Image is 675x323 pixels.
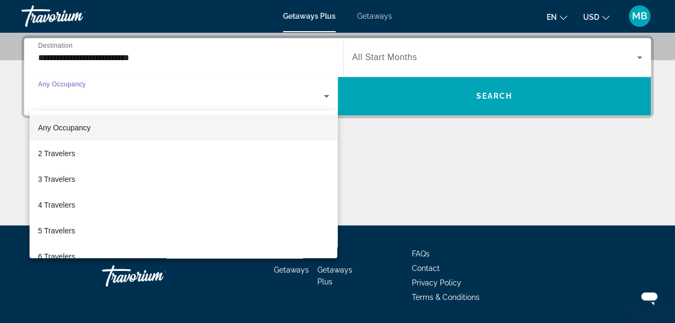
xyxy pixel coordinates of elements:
span: 2 Travelers [38,147,75,160]
span: 5 Travelers [38,224,75,237]
span: 6 Travelers [38,250,75,263]
span: Any Occupancy [38,123,91,132]
span: 4 Travelers [38,199,75,211]
iframe: Button to launch messaging window [632,280,666,314]
span: 3 Travelers [38,173,75,186]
